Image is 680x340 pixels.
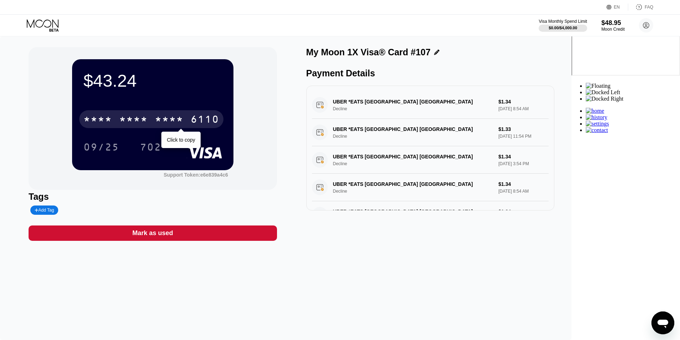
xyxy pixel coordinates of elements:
div: EN [606,4,628,11]
div: Support Token: e6e839a4c6 [163,172,228,178]
div: 09/25 [78,138,125,156]
div: $43.24 [84,71,222,91]
div: Payment Details [306,68,554,78]
div: Tags [29,192,277,202]
div: 09/25 [84,142,119,154]
img: Home [586,108,604,114]
img: Contact [586,127,608,133]
img: Docked Right [586,96,623,102]
div: Visa Monthly Spend Limit$0.00/$4,000.00 [539,19,587,32]
div: My Moon 1X Visa® Card #107 [306,47,431,57]
div: Support Token:e6e839a4c6 [163,172,228,178]
div: FAQ [628,4,653,11]
img: Settings [586,121,609,127]
div: $48.95 [601,19,625,27]
div: Visa Monthly Spend Limit [539,19,587,24]
iframe: Button to launch messaging window [651,311,674,334]
div: 6110 [191,115,219,126]
div: Add Tag [35,208,54,213]
div: $48.95Moon Credit [601,19,625,32]
div: 702 [135,138,167,156]
div: EN [614,5,620,10]
img: Floating [586,83,610,89]
img: Docked Left [586,89,620,96]
div: Moon Credit [601,27,625,32]
div: $0.00 / $4,000.00 [549,26,577,30]
div: Add Tag [30,205,58,215]
div: 702 [140,142,161,154]
div: Click to copy [167,137,195,143]
div: FAQ [645,5,653,10]
div: Mark as used [29,225,277,241]
div: Mark as used [132,229,173,237]
img: History [586,114,607,121]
